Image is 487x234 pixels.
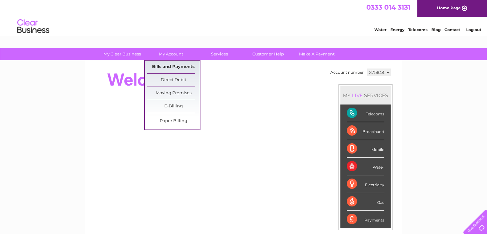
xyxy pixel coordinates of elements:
a: Log out [466,27,481,32]
div: Water [347,158,384,175]
a: Blog [431,27,441,32]
div: LIVE [351,92,364,98]
a: My Account [144,48,197,60]
div: Gas [347,193,384,211]
td: Account number [329,67,365,78]
a: Telecoms [408,27,427,32]
div: Mobile [347,140,384,158]
div: Electricity [347,175,384,193]
div: Broadband [347,122,384,140]
a: Customer Help [242,48,295,60]
a: Energy [390,27,404,32]
a: Direct Debit [147,74,200,87]
a: Services [193,48,246,60]
a: Contact [444,27,460,32]
a: Water [374,27,386,32]
a: Bills and Payments [147,61,200,73]
a: Make A Payment [290,48,343,60]
a: My Clear Business [96,48,149,60]
img: logo.png [17,17,50,36]
a: 0333 014 3131 [366,3,410,11]
div: Telecoms [347,104,384,122]
div: Clear Business is a trading name of Verastar Limited (registered in [GEOGRAPHIC_DATA] No. 3667643... [93,4,395,31]
a: Moving Premises [147,87,200,100]
a: Paper Billing [147,115,200,128]
div: MY SERVICES [340,86,391,104]
div: Payments [347,211,384,228]
a: E-Billing [147,100,200,113]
